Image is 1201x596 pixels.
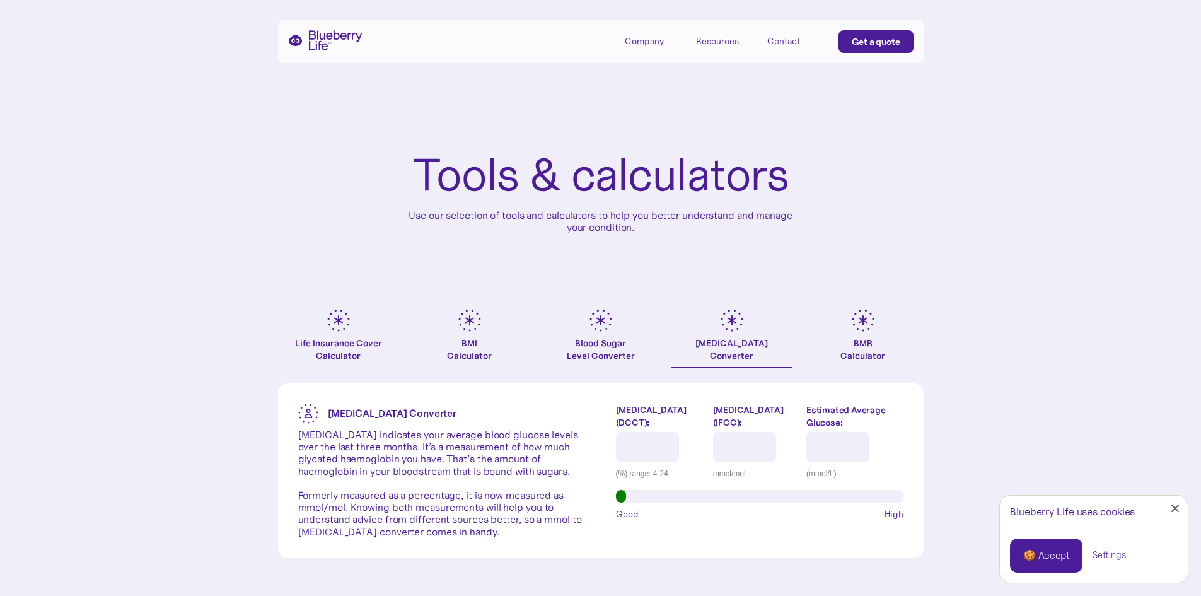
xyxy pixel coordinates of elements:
[1010,539,1082,573] a: 🍪 Accept
[695,337,768,362] div: [MEDICAL_DATA] Converter
[447,337,492,362] div: BMI Calculator
[288,30,363,50] a: home
[278,309,399,368] a: Life Insurance Cover Calculator
[625,30,682,51] div: Company
[412,151,789,199] h1: Tools & calculators
[1023,549,1069,563] div: 🍪 Accept
[278,337,399,362] div: Life Insurance Cover Calculator
[713,404,797,429] label: [MEDICAL_DATA] (IFCC):
[625,36,664,47] div: Company
[1175,508,1176,509] div: Close Cookie Popup
[806,404,903,429] label: Estimated Average Glucose:
[328,407,457,419] strong: [MEDICAL_DATA] Converter
[885,508,903,520] span: High
[540,309,661,368] a: Blood SugarLevel Converter
[1093,549,1126,562] a: Settings
[852,35,900,48] div: Get a quote
[399,209,803,233] p: Use our selection of tools and calculators to help you better understand and manage your condition.
[696,30,753,51] div: Resources
[767,36,800,47] div: Contact
[803,309,924,368] a: BMRCalculator
[1163,496,1188,521] a: Close Cookie Popup
[298,429,586,538] p: [MEDICAL_DATA] indicates your average blood glucose levels over the last three months. It’s a mea...
[767,30,824,51] a: Contact
[806,467,903,480] div: (mmol/L)
[409,309,530,368] a: BMICalculator
[838,30,914,53] a: Get a quote
[616,404,704,429] label: [MEDICAL_DATA] (DCCT):
[696,36,739,47] div: Resources
[840,337,885,362] div: BMR Calculator
[1010,506,1178,518] div: Blueberry Life uses cookies
[671,309,792,368] a: [MEDICAL_DATA]Converter
[567,337,635,362] div: Blood Sugar Level Converter
[616,508,639,520] span: Good
[616,467,704,480] div: (%) range: 4-24
[713,467,797,480] div: mmol/mol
